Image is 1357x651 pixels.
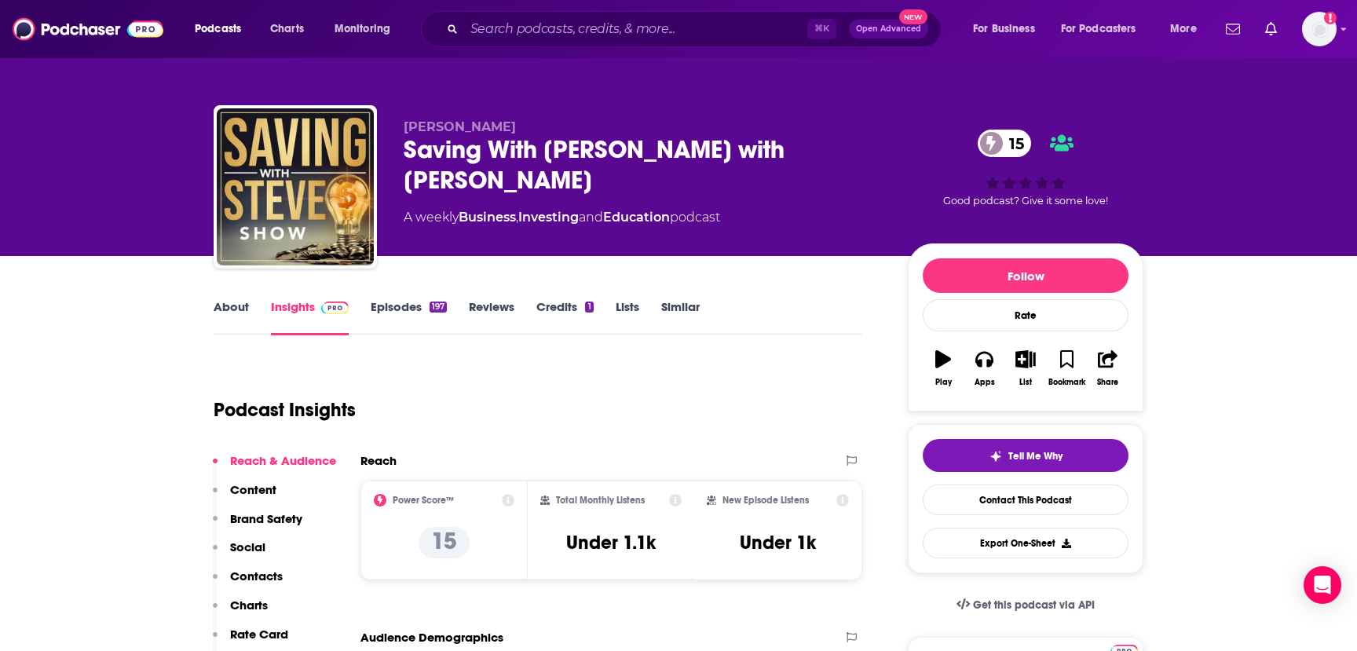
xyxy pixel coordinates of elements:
[566,531,656,554] h3: Under 1.1k
[213,511,302,540] button: Brand Safety
[184,16,262,42] button: open menu
[1220,16,1246,42] a: Show notifications dropdown
[908,119,1143,217] div: 15Good podcast? Give it some love!
[230,569,283,583] p: Contacts
[271,299,349,335] a: InsightsPodchaser Pro
[213,539,265,569] button: Social
[195,18,241,40] span: Podcasts
[923,528,1128,558] button: Export One-Sheet
[230,511,302,526] p: Brand Safety
[1046,340,1087,397] button: Bookmark
[975,378,995,387] div: Apps
[993,130,1032,157] span: 15
[335,18,390,40] span: Monitoring
[923,340,964,397] button: Play
[923,299,1128,331] div: Rate
[214,398,356,422] h1: Podcast Insights
[393,495,454,506] h2: Power Score™
[1324,12,1337,24] svg: Add a profile image
[13,14,163,44] img: Podchaser - Follow, Share and Rate Podcasts
[1008,450,1063,463] span: Tell Me Why
[213,598,268,627] button: Charts
[213,569,283,598] button: Contacts
[1302,12,1337,46] button: Show profile menu
[213,482,276,511] button: Content
[962,16,1055,42] button: open menu
[360,630,503,645] h2: Audience Demographics
[1061,18,1136,40] span: For Podcasters
[989,450,1002,463] img: tell me why sparkle
[1019,378,1032,387] div: List
[404,119,516,134] span: [PERSON_NAME]
[321,302,349,314] img: Podchaser Pro
[923,485,1128,515] a: Contact This Podcast
[923,439,1128,472] button: tell me why sparkleTell Me Why
[849,20,928,38] button: Open AdvancedNew
[371,299,447,335] a: Episodes197
[213,453,336,482] button: Reach & Audience
[404,208,720,227] div: A weekly podcast
[661,299,700,335] a: Similar
[436,11,956,47] div: Search podcasts, credits, & more...
[270,18,304,40] span: Charts
[518,210,579,225] a: Investing
[1304,566,1341,604] div: Open Intercom Messenger
[430,302,447,313] div: 197
[1170,18,1197,40] span: More
[935,378,952,387] div: Play
[360,453,397,468] h2: Reach
[1159,16,1216,42] button: open menu
[964,340,1004,397] button: Apps
[1088,340,1128,397] button: Share
[1048,378,1085,387] div: Bookmark
[419,527,470,558] p: 15
[536,299,593,335] a: Credits1
[944,586,1107,624] a: Get this podcast via API
[579,210,603,225] span: and
[260,16,313,42] a: Charts
[740,531,816,554] h3: Under 1k
[1302,12,1337,46] img: User Profile
[1302,12,1337,46] span: Logged in as jenc9678
[556,495,645,506] h2: Total Monthly Listens
[214,299,249,335] a: About
[923,258,1128,293] button: Follow
[978,130,1032,157] a: 15
[973,598,1095,612] span: Get this podcast via API
[230,453,336,468] p: Reach & Audience
[516,210,518,225] span: ,
[943,195,1108,207] span: Good podcast? Give it some love!
[899,9,927,24] span: New
[616,299,639,335] a: Lists
[217,108,374,265] img: Saving With Steve with Steve Sexton
[324,16,411,42] button: open menu
[1051,16,1159,42] button: open menu
[230,598,268,613] p: Charts
[464,16,807,42] input: Search podcasts, credits, & more...
[973,18,1035,40] span: For Business
[722,495,809,506] h2: New Episode Listens
[1005,340,1046,397] button: List
[230,539,265,554] p: Social
[807,19,836,39] span: ⌘ K
[230,627,288,642] p: Rate Card
[1259,16,1283,42] a: Show notifications dropdown
[459,210,516,225] a: Business
[1097,378,1118,387] div: Share
[856,25,921,33] span: Open Advanced
[585,302,593,313] div: 1
[603,210,670,225] a: Education
[469,299,514,335] a: Reviews
[230,482,276,497] p: Content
